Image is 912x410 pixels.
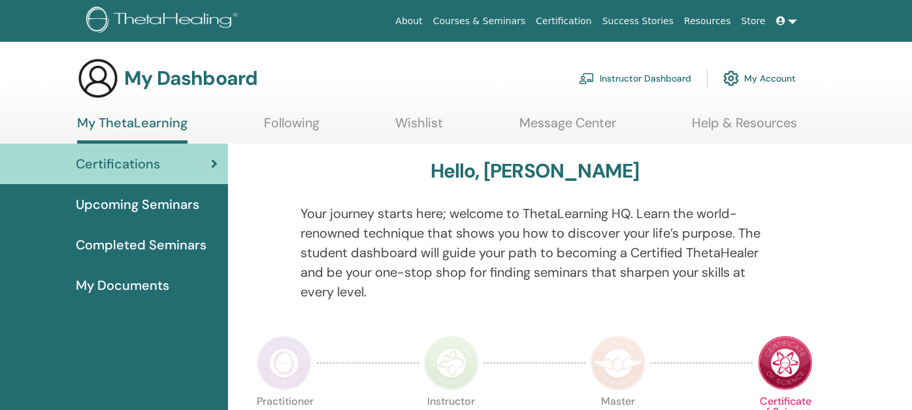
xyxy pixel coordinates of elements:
[257,336,312,390] img: Practitioner
[301,204,769,302] p: Your journey starts here; welcome to ThetaLearning HQ. Learn the world-renowned technique that sh...
[530,9,596,33] a: Certification
[758,336,813,390] img: Certificate of Science
[76,154,160,174] span: Certifications
[428,9,531,33] a: Courses & Seminars
[124,67,257,90] h3: My Dashboard
[591,336,645,390] img: Master
[76,276,169,295] span: My Documents
[723,64,796,93] a: My Account
[390,9,427,33] a: About
[264,115,319,140] a: Following
[519,115,616,140] a: Message Center
[736,9,771,33] a: Store
[77,115,187,144] a: My ThetaLearning
[424,336,479,390] img: Instructor
[597,9,679,33] a: Success Stories
[77,57,119,99] img: generic-user-icon.jpg
[76,235,206,255] span: Completed Seminars
[579,72,594,84] img: chalkboard-teacher.svg
[86,7,242,36] img: logo.png
[395,115,443,140] a: Wishlist
[723,67,739,89] img: cog.svg
[692,115,797,140] a: Help & Resources
[76,195,199,214] span: Upcoming Seminars
[579,64,691,93] a: Instructor Dashboard
[679,9,736,33] a: Resources
[431,159,640,183] h3: Hello, [PERSON_NAME]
